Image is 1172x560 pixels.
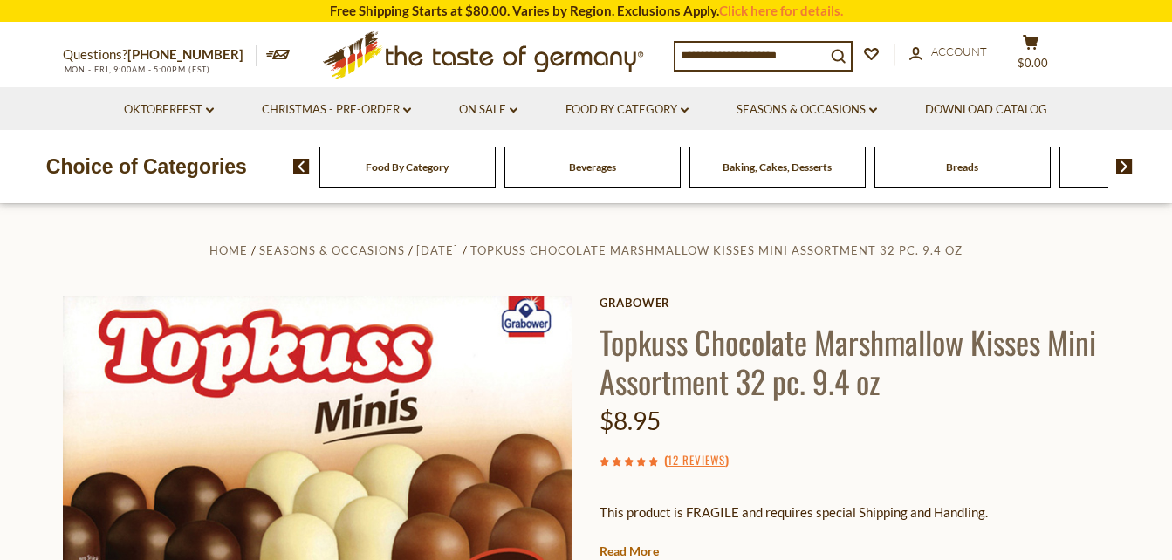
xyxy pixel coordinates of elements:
a: Read More [600,543,659,560]
p: Questions? [63,44,257,66]
img: next arrow [1116,159,1133,174]
a: Download Catalog [925,100,1047,120]
a: [DATE] [416,243,458,257]
a: 12 Reviews [668,451,725,470]
a: Breads [946,160,978,174]
a: Seasons & Occasions [259,243,405,257]
a: On Sale [459,100,517,120]
li: We will ship this product in heat-protective, cushioned packaging and ice during warm weather mon... [616,536,1110,558]
a: [PHONE_NUMBER] [127,46,243,62]
span: $0.00 [1018,56,1048,70]
a: Beverages [569,160,616,174]
h1: Topkuss Chocolate Marshmallow Kisses Mini Assortment 32 pc. 9.4 oz [600,322,1110,400]
p: This product is FRAGILE and requires special Shipping and Handling. [600,502,1110,523]
a: Topkuss Chocolate Marshmallow Kisses Mini Assortment 32 pc. 9.4 oz [470,243,963,257]
span: MON - FRI, 9:00AM - 5:00PM (EST) [63,65,211,74]
a: Seasons & Occasions [737,100,877,120]
img: previous arrow [293,159,310,174]
a: Account [909,43,987,62]
span: Account [931,44,987,58]
button: $0.00 [1005,34,1058,78]
a: Food By Category [565,100,689,120]
a: Oktoberfest [124,100,214,120]
a: Food By Category [366,160,449,174]
a: Christmas - PRE-ORDER [262,100,411,120]
a: Click here for details. [719,3,843,18]
span: $8.95 [600,406,661,435]
a: Baking, Cakes, Desserts [723,160,832,174]
span: ( ) [664,451,729,468]
a: Home [209,243,248,257]
a: Grabower [600,296,1110,310]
